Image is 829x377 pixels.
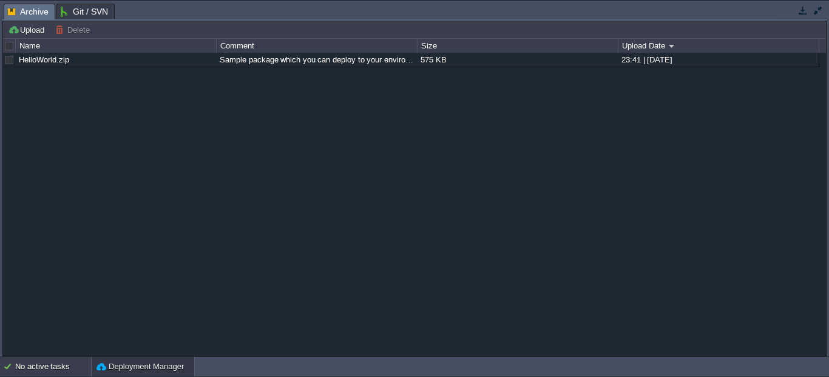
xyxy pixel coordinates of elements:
button: Deployment Manager [96,361,184,373]
button: Upload [8,24,48,35]
div: Size [418,39,618,53]
span: Archive [8,4,49,19]
div: Upload Date [619,39,819,53]
button: Delete [55,24,93,35]
div: 23:41 | [DATE] [618,53,818,67]
div: Comment [217,39,417,53]
div: No active tasks [15,357,91,376]
span: Git / SVN [61,4,108,19]
div: Sample package which you can deploy to your environment. Feel free to delete and upload a package... [217,53,416,67]
div: Name [16,39,216,53]
div: 575 KB [418,53,617,67]
a: HelloWorld.zip [19,55,69,64]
